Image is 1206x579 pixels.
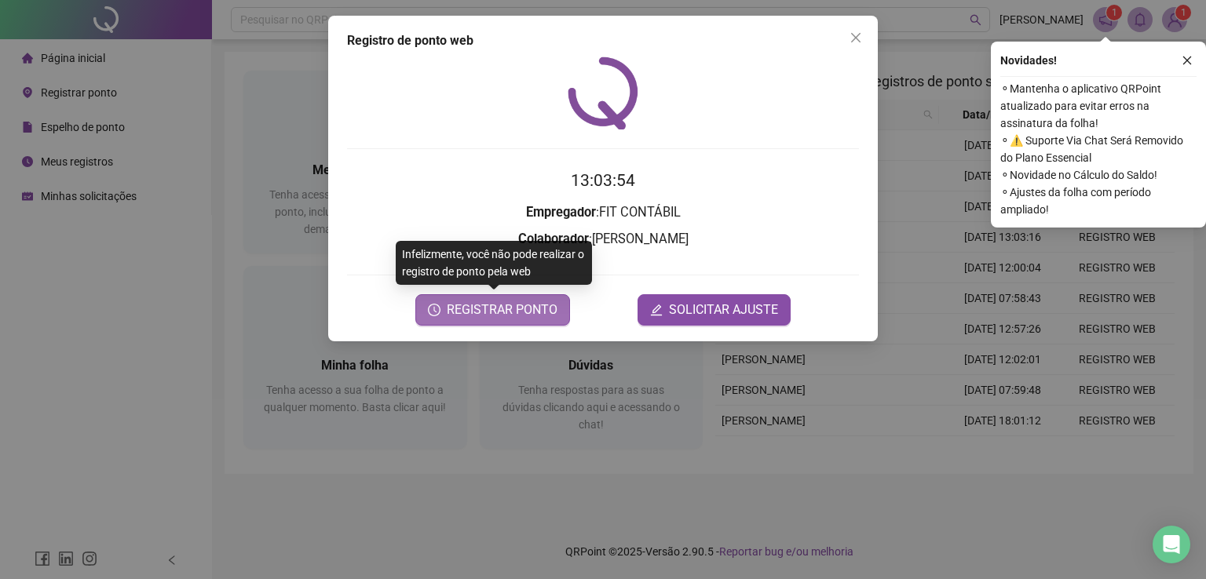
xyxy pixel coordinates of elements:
[1182,55,1193,66] span: close
[347,31,859,50] div: Registro de ponto web
[638,294,791,326] button: editSOLICITAR AJUSTE
[571,171,635,190] time: 13:03:54
[1000,52,1057,69] span: Novidades !
[1000,166,1197,184] span: ⚬ Novidade no Cálculo do Saldo!
[1000,80,1197,132] span: ⚬ Mantenha o aplicativo QRPoint atualizado para evitar erros na assinatura da folha!
[396,241,592,285] div: Infelizmente, você não pode realizar o registro de ponto pela web
[1000,184,1197,218] span: ⚬ Ajustes da folha com período ampliado!
[347,202,859,223] h3: : FIT CONTÁBIL
[526,205,596,220] strong: Empregador
[843,25,868,50] button: Close
[415,294,570,326] button: REGISTRAR PONTO
[347,229,859,249] h3: : [PERSON_NAME]
[850,31,862,44] span: close
[669,300,778,319] span: SOLICITAR AJUSTE
[518,231,589,246] strong: Colaborador
[428,304,440,316] span: clock-circle
[568,56,638,129] img: QRPoint
[1153,526,1190,563] div: Open Intercom Messenger
[447,300,557,319] span: REGISTRAR PONTO
[1000,132,1197,166] span: ⚬ ⚠️ Suporte Via Chat Será Removido do Plano Essencial
[650,304,663,316] span: edit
